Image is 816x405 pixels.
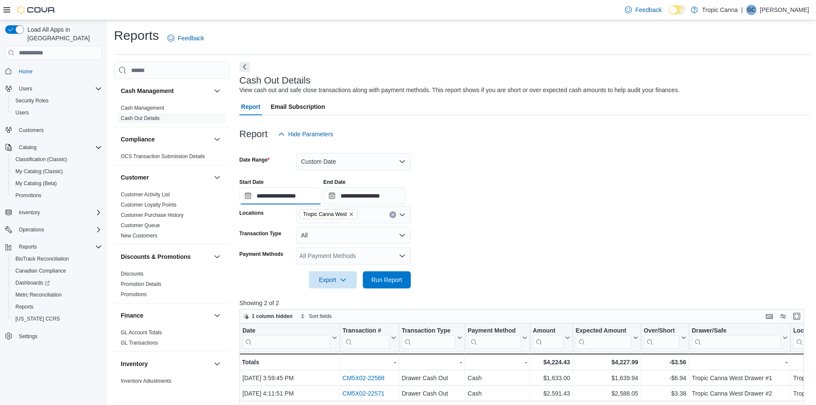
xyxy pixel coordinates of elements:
span: Load All Apps in [GEOGRAPHIC_DATA] [24,25,102,42]
button: Transaction Type [401,327,462,349]
label: Transaction Type [239,230,281,237]
span: Customers [19,127,44,134]
div: $4,227.99 [576,357,638,367]
span: Users [15,84,102,94]
span: Reports [15,303,33,310]
span: Security Roles [12,96,102,106]
div: $2,591.43 [533,388,570,399]
button: Clear input [389,211,396,218]
span: Inventory [15,207,102,218]
button: Drawer/Safe [692,327,788,349]
span: My Catalog (Beta) [12,178,102,189]
button: Users [15,84,36,94]
h3: Report [239,129,268,139]
span: Customer Queue [121,222,160,229]
button: Customer [121,173,210,182]
button: Operations [15,225,48,235]
button: Inventory [2,207,105,219]
div: Payment Method [468,327,520,335]
button: Sort fields [297,311,335,321]
div: Over/Short [644,327,679,335]
button: Remove Tropic Canna West from selection in this group [349,212,354,217]
span: Washington CCRS [12,314,102,324]
span: Classification (Classic) [12,154,102,165]
span: Feedback [178,34,204,42]
span: Promotions [121,291,147,298]
h3: Cash Out Details [239,75,311,86]
h3: Inventory [121,360,148,368]
button: Next [239,62,250,72]
h1: Reports [114,27,159,44]
div: Transaction # [342,327,389,335]
div: Payment Method [468,327,520,349]
div: Expected Amount [576,327,631,335]
div: Gerty Cruse [746,5,756,15]
button: Display options [778,311,788,321]
a: Cash Out Details [121,115,160,121]
a: OCS Transaction Submission Details [121,153,205,159]
div: Cash Management [114,103,229,127]
span: Reports [19,243,37,250]
button: All [296,227,411,244]
span: Settings [19,333,37,340]
div: Transaction Type [401,327,455,335]
p: Showing 2 of 2 [239,299,810,307]
h3: Compliance [121,135,155,144]
span: BioTrack Reconciliation [15,255,69,262]
span: BioTrack Reconciliation [12,254,102,264]
div: [DATE] 4:11:51 PM [242,388,337,399]
div: Cash [468,373,527,383]
button: Finance [121,311,210,320]
span: My Catalog (Classic) [15,168,63,175]
span: Dashboards [12,278,102,288]
div: $1,633.00 [533,373,570,383]
div: Drawer/Safe [692,327,781,349]
span: Sort fields [309,313,332,320]
button: Cash Management [121,87,210,95]
div: Totals [242,357,337,367]
span: Dashboards [15,279,50,286]
button: Finance [212,310,222,321]
div: Date [242,327,330,349]
button: Cash Management [212,86,222,96]
div: Tropic Canna West Drawer #1 [692,373,788,383]
a: Home [15,66,36,77]
span: Promotions [12,190,102,201]
a: My Catalog (Beta) [12,178,60,189]
button: Users [9,107,105,119]
div: $3.38 [644,388,686,399]
span: Customer Loyalty Points [121,201,176,208]
button: Amount [533,327,570,349]
button: My Catalog (Classic) [9,165,105,177]
div: - [342,357,396,367]
button: Inventory [15,207,43,218]
a: Inventory Adjustments [121,378,171,384]
button: Compliance [212,134,222,144]
nav: Complex example [5,61,102,365]
h3: Discounts & Promotions [121,252,191,261]
a: Promotions [12,190,45,201]
button: Metrc Reconciliation [9,289,105,301]
span: OCS Transaction Submission Details [121,153,205,160]
button: Users [2,83,105,95]
button: My Catalog (Beta) [9,177,105,189]
button: Classification (Classic) [9,153,105,165]
span: Users [12,108,102,118]
button: Export [309,271,357,288]
a: [US_STATE] CCRS [12,314,63,324]
label: Locations [239,210,264,216]
span: Catalog [19,144,36,151]
label: Start Date [239,179,264,186]
a: Cash Management [121,105,164,111]
button: Discounts & Promotions [121,252,210,261]
p: Tropic Canna [702,5,738,15]
span: Promotions [15,192,42,199]
a: Dashboards [12,278,53,288]
button: Reports [9,301,105,313]
span: Hide Parameters [288,130,333,138]
a: CM5X02-22568 [342,375,384,381]
button: Inventory [121,360,210,368]
button: Reports [15,242,40,252]
a: Security Roles [12,96,52,106]
button: 1 column hidden [240,311,296,321]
